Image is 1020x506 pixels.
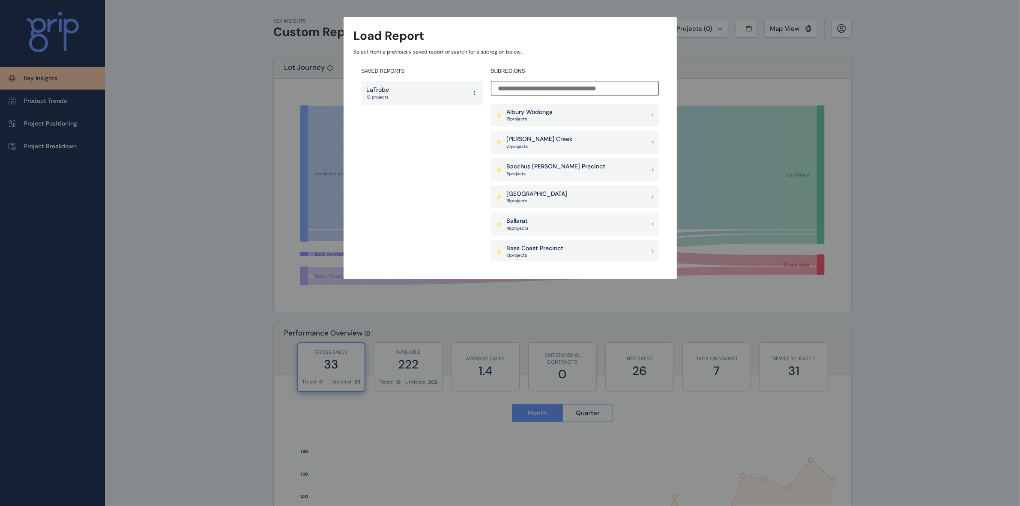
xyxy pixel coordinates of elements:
[507,225,529,231] p: 48 project s
[507,198,568,204] p: 18 project s
[507,244,564,253] p: Bass Coast Precinct
[367,86,389,94] p: LaTrobe
[507,116,553,122] p: 15 project s
[354,48,667,56] p: Select from a previously saved report or search for a subregion below...
[507,108,553,117] p: Albury Wodonga
[507,135,573,144] p: [PERSON_NAME] Creek
[362,68,483,75] h4: SAVED REPORTS
[491,68,659,75] h4: SUBREGIONS
[507,171,606,177] p: 5 project s
[354,27,425,44] h3: Load Report
[507,190,568,198] p: [GEOGRAPHIC_DATA]
[507,252,564,258] p: 13 project s
[507,217,529,225] p: Ballarat
[507,144,573,150] p: 27 project s
[507,162,606,171] p: Bacchus [PERSON_NAME] Precinct
[367,94,389,100] p: 10 projects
